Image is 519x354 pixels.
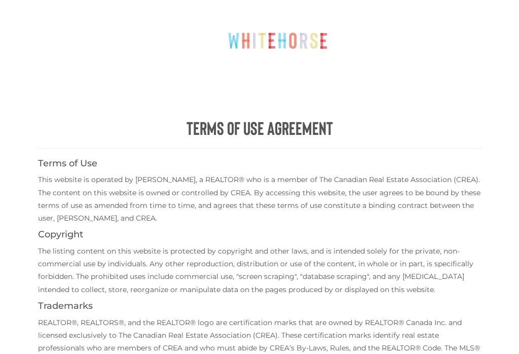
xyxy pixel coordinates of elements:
[38,173,481,225] p: This website is operated by [PERSON_NAME], a REALTOR® who is a member of The Canadian Real Estate...
[38,230,481,240] h4: Copyright
[38,245,481,296] p: The listing content on this website is protected by copyright and other laws, and is intended sol...
[340,18,489,45] a: Call or Text [PERSON_NAME]: [PHONE_NUMBER]
[38,118,481,138] h1: Terms of Use Agreement
[38,159,481,169] h4: Terms of Use
[38,301,481,311] h4: Trademarks
[352,24,477,39] span: Call or Text [PERSON_NAME]: [PHONE_NUMBER]
[251,83,268,99] div: Menu Toggle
